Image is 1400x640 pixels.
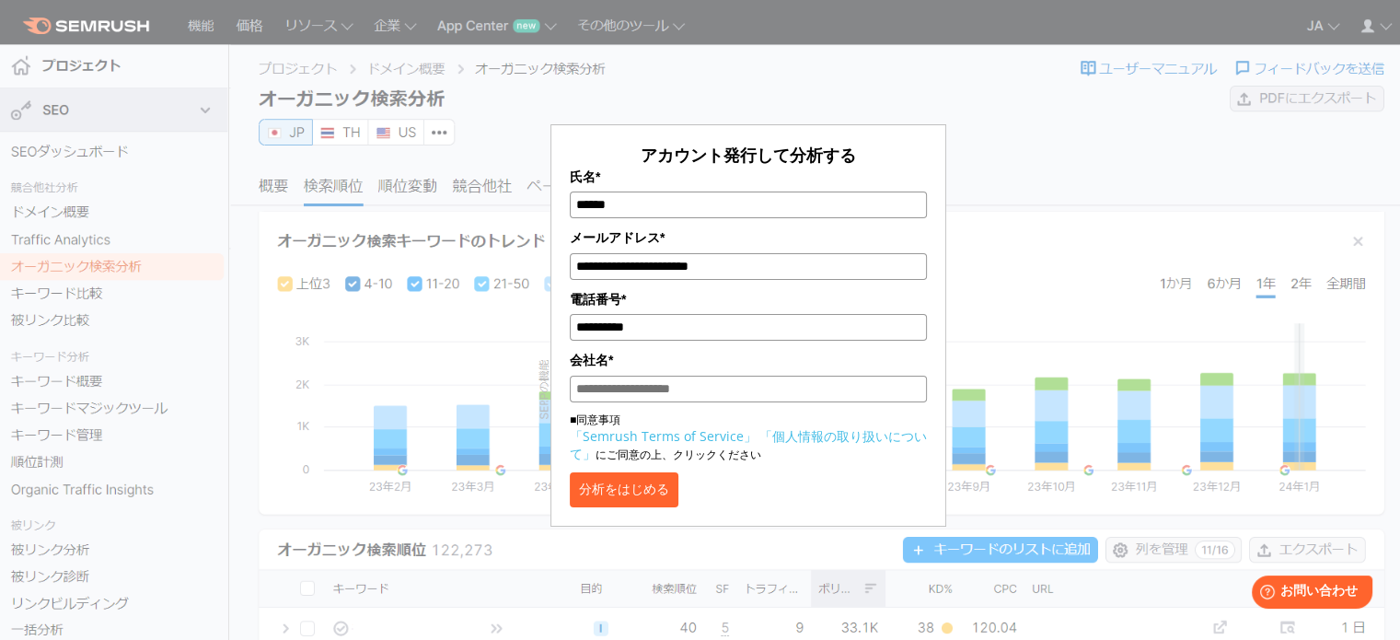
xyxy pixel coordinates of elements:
[570,427,927,462] a: 「個人情報の取り扱いについて」
[570,472,678,507] button: 分析をはじめる
[1236,568,1380,620] iframe: Help widget launcher
[641,144,856,166] span: アカウント発行して分析する
[570,289,927,309] label: 電話番号*
[570,427,757,445] a: 「Semrush Terms of Service」
[570,227,927,248] label: メールアドレス*
[570,412,927,463] p: ■同意事項 にご同意の上、クリックください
